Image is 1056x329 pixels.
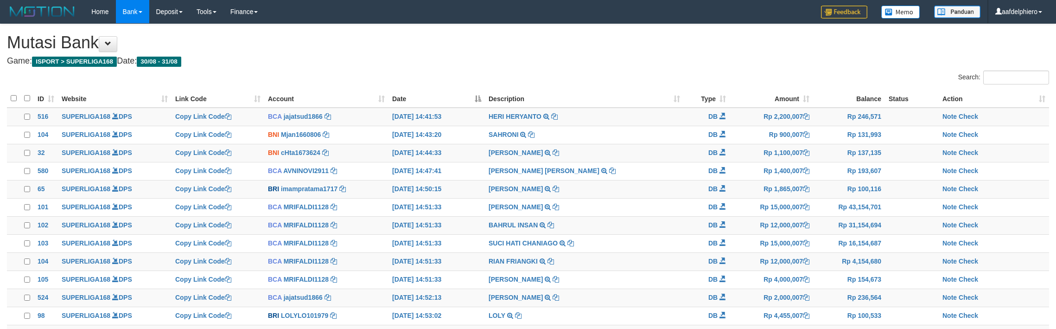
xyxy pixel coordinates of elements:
[324,113,331,120] a: Copy jajatsud1866 to clipboard
[942,239,957,247] a: Note
[983,71,1049,84] input: Search:
[175,258,231,265] a: Copy Link Code
[730,307,813,325] td: Rp 4,455,007
[284,239,329,247] a: MRIFALDI1128
[959,149,978,156] a: Check
[959,221,978,229] a: Check
[330,312,337,319] a: Copy LOLYLO101979 to clipboard
[58,126,172,144] td: DPS
[281,131,321,138] a: Mjan1660806
[175,167,231,174] a: Copy Link Code
[813,108,885,126] td: Rp 246,571
[813,216,885,234] td: Rp 31,154,694
[959,294,978,301] a: Check
[281,149,320,156] a: cHta1673624
[708,149,718,156] span: DB
[553,203,559,211] a: Copy SITI ASTARI to clipboard
[62,113,110,120] a: SUPERLIGA168
[58,162,172,180] td: DPS
[38,149,45,156] span: 32
[803,276,809,283] a: Copy Rp 4,000,007 to clipboard
[58,108,172,126] td: DPS
[730,162,813,180] td: Rp 1,400,007
[553,149,559,156] a: Copy AHMAD FAUZI to clipboard
[7,5,77,19] img: MOTION_logo.png
[388,90,485,108] th: Date: activate to sort column descending
[38,312,45,319] span: 98
[175,203,231,211] a: Copy Link Code
[489,258,538,265] a: RIAN FRIANGKI
[489,149,543,156] a: [PERSON_NAME]
[942,149,957,156] a: Note
[172,90,264,108] th: Link Code: activate to sort column ascending
[38,203,48,211] span: 101
[322,149,329,156] a: Copy cHta1673624 to clipboard
[62,276,110,283] a: SUPERLIGA168
[388,307,485,325] td: [DATE] 14:53:02
[958,71,1049,84] label: Search:
[38,167,48,174] span: 580
[684,90,730,108] th: Type: activate to sort column ascending
[175,113,231,120] a: Copy Link Code
[284,258,329,265] a: MRIFALDI1128
[58,216,172,234] td: DPS
[62,312,110,319] a: SUPERLIGA168
[959,312,978,319] a: Check
[32,57,117,67] span: ISPORT > SUPERLIGA168
[708,167,718,174] span: DB
[708,239,718,247] span: DB
[175,276,231,283] a: Copy Link Code
[730,180,813,198] td: Rp 1,865,007
[284,113,323,120] a: jajatsud1866
[885,90,939,108] th: Status
[58,271,172,289] td: DPS
[708,131,718,138] span: DB
[283,167,329,174] a: AVNINOVI2911
[62,185,110,193] a: SUPERLIGA168
[58,198,172,216] td: DPS
[803,258,809,265] a: Copy Rp 12,000,007 to clipboard
[331,167,337,174] a: Copy AVNINOVI2911 to clipboard
[942,221,957,229] a: Note
[58,252,172,271] td: DPS
[708,221,718,229] span: DB
[175,131,231,138] a: Copy Link Code
[553,185,559,193] a: Copy IMAM PRATAMA to clipboard
[489,312,505,319] a: LOLY
[730,234,813,252] td: Rp 15,000,007
[813,144,885,162] td: Rp 137,135
[803,294,809,301] a: Copy Rp 2,000,007 to clipboard
[959,113,978,120] a: Check
[489,294,543,301] a: [PERSON_NAME]
[803,185,809,193] a: Copy Rp 1,865,007 to clipboard
[813,198,885,216] td: Rp 43,154,701
[489,185,543,193] a: [PERSON_NAME]
[813,162,885,180] td: Rp 193,607
[34,90,58,108] th: ID: activate to sort column ascending
[959,258,978,265] a: Check
[489,203,543,211] a: [PERSON_NAME]
[339,185,346,193] a: Copy imampratama1717 to clipboard
[489,113,541,120] a: HERI HERYANTO
[942,312,957,319] a: Note
[708,258,718,265] span: DB
[38,221,48,229] span: 102
[942,294,957,301] a: Note
[58,307,172,325] td: DPS
[567,239,574,247] a: Copy SUCI HATI CHANIAGO to clipboard
[58,289,172,307] td: DPS
[284,203,329,211] a: MRIFALDI1128
[942,113,957,120] a: Note
[38,113,48,120] span: 516
[268,203,282,211] span: BCA
[388,198,485,216] td: [DATE] 14:51:33
[803,113,809,120] a: Copy Rp 2,200,007 to clipboard
[38,294,48,301] span: 524
[803,131,809,138] a: Copy Rp 900,007 to clipboard
[959,276,978,283] a: Check
[58,234,172,252] td: DPS
[730,216,813,234] td: Rp 12,000,007
[38,276,48,283] span: 105
[268,167,282,174] span: BCA
[7,57,1049,66] h4: Game: Date:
